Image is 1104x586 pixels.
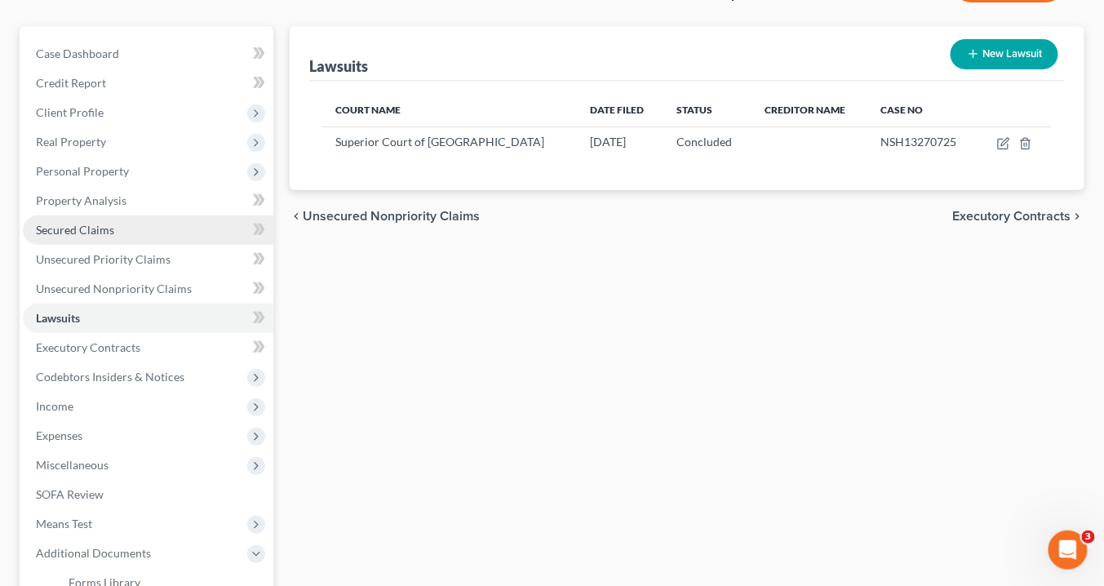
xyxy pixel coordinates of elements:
span: Case No [881,104,924,116]
span: [DATE] [590,135,626,149]
span: Miscellaneous [36,458,109,472]
span: Means Test [36,517,92,531]
span: Case Dashboard [36,47,119,60]
i: chevron_left [290,210,303,223]
iframe: Intercom live chat [1049,531,1088,570]
a: Secured Claims [23,215,273,245]
a: Credit Report [23,69,273,98]
a: Property Analysis [23,186,273,215]
span: Secured Claims [36,223,114,237]
span: Credit Report [36,76,106,90]
span: Expenses [36,428,82,442]
a: Executory Contracts [23,333,273,362]
button: chevron_left Unsecured Nonpriority Claims [290,210,480,223]
span: Superior Court of [GEOGRAPHIC_DATA] [335,135,544,149]
span: NSH13270725 [881,135,957,149]
i: chevron_right [1071,210,1084,223]
button: Executory Contracts chevron_right [953,210,1084,223]
span: Creditor Name [765,104,846,116]
a: Unsecured Nonpriority Claims [23,274,273,304]
span: 3 [1082,531,1095,544]
span: Concluded [676,135,732,149]
span: Lawsuits [36,311,80,325]
span: Income [36,399,73,413]
span: Real Property [36,135,106,149]
span: SOFA Review [36,487,104,501]
a: Lawsuits [23,304,273,333]
span: Codebtors Insiders & Notices [36,370,184,384]
span: Client Profile [36,105,104,119]
span: Executory Contracts [953,210,1071,223]
span: Personal Property [36,164,129,178]
a: Unsecured Priority Claims [23,245,273,274]
span: Property Analysis [36,193,126,207]
span: Court Name [335,104,401,116]
span: Unsecured Priority Claims [36,252,171,266]
span: Unsecured Nonpriority Claims [303,210,480,223]
div: Lawsuits [309,56,368,76]
span: Status [676,104,712,116]
span: Unsecured Nonpriority Claims [36,282,192,295]
span: Additional Documents [36,546,151,560]
a: SOFA Review [23,480,273,509]
button: New Lawsuit [951,39,1058,69]
span: Date Filed [590,104,644,116]
span: Executory Contracts [36,340,140,354]
a: Case Dashboard [23,39,273,69]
